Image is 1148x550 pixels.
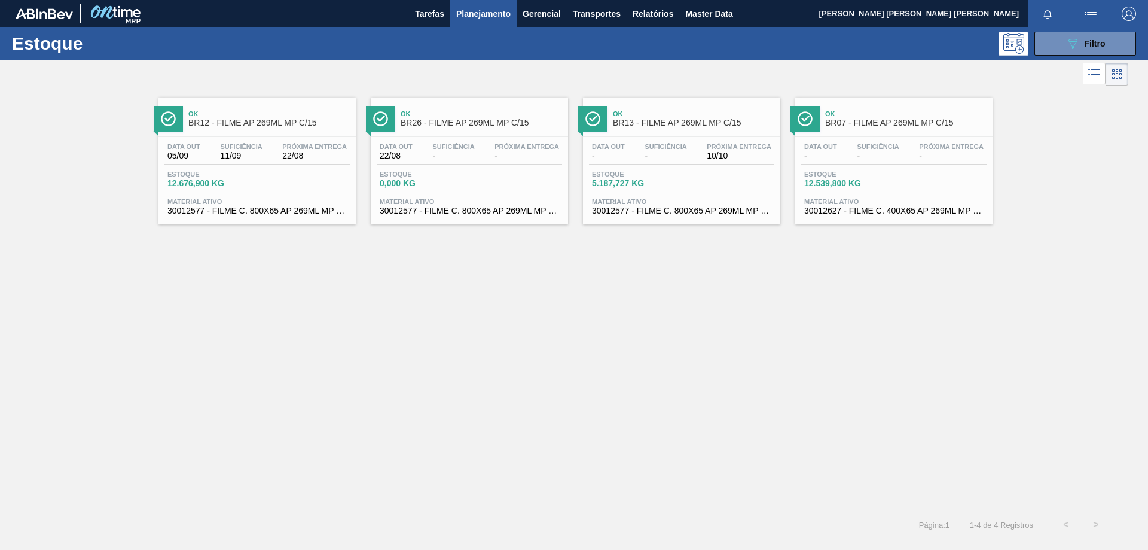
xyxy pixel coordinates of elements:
[415,7,444,21] span: Tarefas
[401,118,562,127] span: BR26 - FILME AP 269ML MP C/15
[786,89,999,224] a: ÍconeOkBR07 - FILME AP 269ML MP C/15Data out-Suficiência-Próxima Entrega-Estoque12.539,800 KGMate...
[380,151,413,160] span: 22/08
[804,179,888,188] span: 12.539,800 KG
[857,151,899,160] span: -
[804,206,984,215] span: 30012627 - FILME C. 400X65 AP 269ML MP C15 429
[804,198,984,205] span: Material ativo
[161,111,176,126] img: Ícone
[825,118,987,127] span: BR07 - FILME AP 269ML MP C/15
[1081,510,1111,540] button: >
[1083,63,1106,86] div: Visão em Lista
[592,198,771,205] span: Material ativo
[380,179,463,188] span: 0,000 KG
[645,143,686,150] span: Suficiência
[645,151,686,160] span: -
[613,110,774,117] span: Ok
[167,143,200,150] span: Data out
[592,179,676,188] span: 5.187,727 KG
[573,7,621,21] span: Transportes
[380,171,463,178] span: Estoque
[1083,7,1098,21] img: userActions
[585,111,600,126] img: Ícone
[167,179,251,188] span: 12.676,900 KG
[494,143,559,150] span: Próxima Entrega
[456,7,511,21] span: Planejamento
[967,521,1033,530] span: 1 - 4 de 4 Registros
[380,198,559,205] span: Material ativo
[592,206,771,215] span: 30012577 - FILME C. 800X65 AP 269ML MP C15 429
[1028,5,1067,22] button: Notificações
[919,151,984,160] span: -
[613,118,774,127] span: BR13 - FILME AP 269ML MP C/15
[1051,510,1081,540] button: <
[919,521,949,530] span: Página : 1
[633,7,673,21] span: Relatórios
[149,89,362,224] a: ÍconeOkBR12 - FILME AP 269ML MP C/15Data out05/09Suficiência11/09Próxima Entrega22/08Estoque12.67...
[919,143,984,150] span: Próxima Entrega
[188,110,350,117] span: Ok
[685,7,732,21] span: Master Data
[220,143,262,150] span: Suficiência
[825,110,987,117] span: Ok
[523,7,561,21] span: Gerencial
[220,151,262,160] span: 11/09
[1122,7,1136,21] img: Logout
[282,143,347,150] span: Próxima Entrega
[999,32,1028,56] div: Pogramando: nenhum usuário selecionado
[1085,39,1106,48] span: Filtro
[707,143,771,150] span: Próxima Entrega
[401,110,562,117] span: Ok
[167,198,347,205] span: Material ativo
[804,151,837,160] span: -
[804,143,837,150] span: Data out
[432,143,474,150] span: Suficiência
[592,171,676,178] span: Estoque
[1034,32,1136,56] button: Filtro
[798,111,813,126] img: Ícone
[592,143,625,150] span: Data out
[373,111,388,126] img: Ícone
[592,151,625,160] span: -
[804,171,888,178] span: Estoque
[16,8,73,19] img: TNhmsLtSVTkK8tSr43FrP2fwEKptu5GPRR3wAAAABJRU5ErkJggg==
[282,151,347,160] span: 22/08
[574,89,786,224] a: ÍconeOkBR13 - FILME AP 269ML MP C/15Data out-Suficiência-Próxima Entrega10/10Estoque5.187,727 KGM...
[380,206,559,215] span: 30012577 - FILME C. 800X65 AP 269ML MP C15 429
[188,118,350,127] span: BR12 - FILME AP 269ML MP C/15
[380,143,413,150] span: Data out
[362,89,574,224] a: ÍconeOkBR26 - FILME AP 269ML MP C/15Data out22/08Suficiência-Próxima Entrega-Estoque0,000 KGMater...
[167,206,347,215] span: 30012577 - FILME C. 800X65 AP 269ML MP C15 429
[12,37,191,50] h1: Estoque
[167,151,200,160] span: 05/09
[494,151,559,160] span: -
[1106,63,1128,86] div: Visão em Cards
[432,151,474,160] span: -
[857,143,899,150] span: Suficiência
[707,151,771,160] span: 10/10
[167,171,251,178] span: Estoque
